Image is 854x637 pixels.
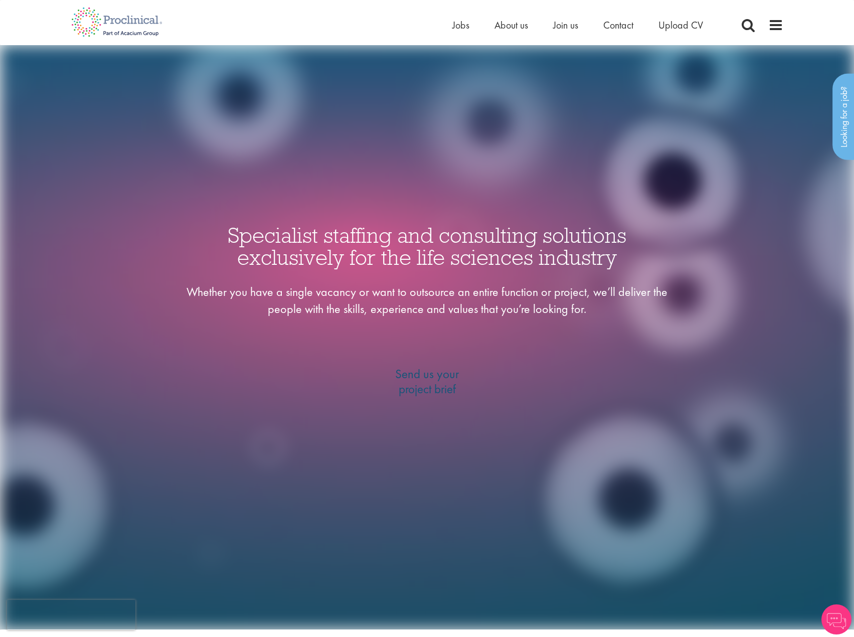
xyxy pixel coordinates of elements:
[658,19,703,32] a: Upload CV
[361,317,494,446] a: Send us your project brief
[452,19,469,32] a: Jobs
[553,19,578,32] a: Join us
[821,604,851,634] img: Chatbot
[603,19,633,32] a: Contact
[184,283,670,318] div: Whether you have a single vacancy or want to outsource an entire function or project, we’ll deliv...
[184,224,670,268] h1: Specialist staffing and consulting solutions exclusively for the life sciences industry
[7,600,135,630] iframe: reCAPTCHA
[361,367,494,397] span: Send us your project brief
[494,19,528,32] a: About us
